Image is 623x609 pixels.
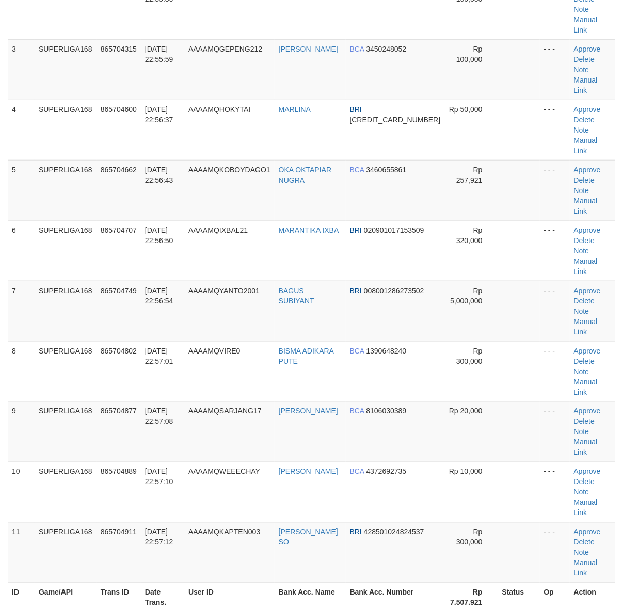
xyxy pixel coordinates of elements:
[574,468,601,476] a: Approve
[350,226,362,234] span: BRI
[35,522,97,583] td: SUPERLIGA168
[574,347,601,355] a: Approve
[574,367,589,376] a: Note
[35,160,97,220] td: SUPERLIGA168
[574,105,601,114] a: Approve
[8,402,35,462] td: 9
[350,105,362,114] span: BRI
[8,220,35,281] td: 6
[145,468,173,486] span: [DATE] 22:57:10
[574,418,595,426] a: Delete
[35,220,97,281] td: SUPERLIGA168
[364,528,424,536] span: Copy 428501024824537 to clipboard
[366,407,407,415] span: Copy 8106030389 to clipboard
[145,286,173,305] span: [DATE] 22:56:54
[188,286,260,295] span: AAAAMQYANTO2001
[540,281,570,341] td: - - -
[574,76,598,94] a: Manual Link
[366,347,407,355] span: Copy 1390648240 to clipboard
[188,528,260,536] span: AAAAMQKAPTEN003
[8,341,35,402] td: 8
[350,347,364,355] span: BCA
[364,286,424,295] span: Copy 008001286273502 to clipboard
[449,105,483,114] span: Rp 50,000
[8,100,35,160] td: 4
[574,559,598,578] a: Manual Link
[574,538,595,547] a: Delete
[574,55,595,63] a: Delete
[101,468,137,476] span: 865704889
[574,197,598,215] a: Manual Link
[456,226,483,245] span: Rp 320,000
[188,347,240,355] span: AAAAMQVIRE0
[35,462,97,522] td: SUPERLIGA168
[449,468,483,476] span: Rp 10,000
[8,522,35,583] td: 11
[35,39,97,100] td: SUPERLIGA168
[279,286,314,305] a: BAGUS SUBIYANT
[574,378,598,396] a: Manual Link
[364,226,424,234] span: Copy 020901017153509 to clipboard
[574,116,595,124] a: Delete
[35,100,97,160] td: SUPERLIGA168
[101,407,137,415] span: 865704877
[8,39,35,100] td: 3
[145,226,173,245] span: [DATE] 22:56:50
[456,347,483,365] span: Rp 300,000
[540,522,570,583] td: - - -
[188,105,250,114] span: AAAAMQHOKYTAI
[145,166,173,184] span: [DATE] 22:56:43
[574,226,601,234] a: Approve
[574,66,589,74] a: Note
[574,126,589,134] a: Note
[366,468,407,476] span: Copy 4372692735 to clipboard
[145,528,173,547] span: [DATE] 22:57:12
[8,462,35,522] td: 10
[456,45,483,63] span: Rp 100,000
[574,247,589,255] a: Note
[456,166,483,184] span: Rp 257,921
[145,105,173,124] span: [DATE] 22:56:37
[279,468,338,476] a: [PERSON_NAME]
[574,186,589,195] a: Note
[101,226,137,234] span: 865704707
[350,407,364,415] span: BCA
[540,100,570,160] td: - - -
[350,286,362,295] span: BRI
[188,226,248,234] span: AAAAMQIXBAL21
[366,166,407,174] span: Copy 3460655861 to clipboard
[279,347,334,365] a: BISMA ADIKARA PUTE
[574,286,601,295] a: Approve
[188,166,270,174] span: AAAAMQKOBOYDAGO1
[366,45,407,53] span: Copy 3450248052 to clipboard
[574,478,595,486] a: Delete
[145,347,173,365] span: [DATE] 22:57:01
[574,407,601,415] a: Approve
[540,39,570,100] td: - - -
[574,176,595,184] a: Delete
[8,160,35,220] td: 5
[101,105,137,114] span: 865704600
[188,468,260,476] span: AAAAMQWEEECHAY
[540,220,570,281] td: - - -
[101,166,137,174] span: 865704662
[574,257,598,276] a: Manual Link
[540,462,570,522] td: - - -
[574,5,589,13] a: Note
[101,286,137,295] span: 865704749
[574,297,595,305] a: Delete
[145,407,173,426] span: [DATE] 22:57:08
[574,528,601,536] a: Approve
[350,45,364,53] span: BCA
[574,15,598,34] a: Manual Link
[574,166,601,174] a: Approve
[350,166,364,174] span: BCA
[540,402,570,462] td: - - -
[279,166,331,184] a: OKA OKTAPIAR NUGRA
[574,488,589,496] a: Note
[574,45,601,53] a: Approve
[35,402,97,462] td: SUPERLIGA168
[188,407,262,415] span: AAAAMQSARJANG17
[101,528,137,536] span: 865704911
[574,438,598,457] a: Manual Link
